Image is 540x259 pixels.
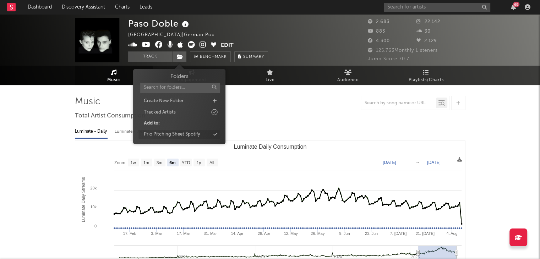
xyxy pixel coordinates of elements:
text: 4. Aug [446,231,457,236]
button: Summary [234,51,268,62]
text: Zoom [114,160,125,165]
span: Music [107,76,120,84]
div: Luminate - Weekly [115,126,152,138]
text: 17. Mar [176,231,190,236]
text: YTD [181,160,190,165]
a: Playlists/Charts [387,66,465,85]
text: 1y [196,160,201,165]
span: 30 [416,29,431,34]
text: 21. [DATE] [415,231,434,236]
a: Music [75,66,153,85]
span: Playlists/Charts [409,76,444,84]
span: Jump Score: 70.7 [368,57,409,61]
text: 1w [130,160,136,165]
input: Search by song name or URL [361,100,436,106]
text: [DATE] [427,160,441,165]
div: Luminate - Daily [75,126,108,138]
a: Benchmark [190,51,231,62]
h3: Folders [170,73,189,81]
text: Luminate Daily Consumption [234,144,306,150]
text: 9. Jun [339,231,350,236]
div: Paso Doble [128,18,191,29]
text: All [209,160,214,165]
button: Track [128,51,173,62]
span: Summary [243,55,264,59]
text: 3. Mar [151,231,162,236]
text: 10k [90,205,97,209]
span: 2.683 [368,20,389,24]
div: [GEOGRAPHIC_DATA] | German Pop [128,31,223,39]
text: 23. Jun [365,231,377,236]
span: 883 [368,29,385,34]
button: 69 [511,4,516,10]
text: → [415,160,420,165]
span: 2.129 [416,39,437,43]
text: 7. [DATE] [390,231,407,236]
a: Engagement [153,66,231,85]
text: Luminate Daily Streams [81,177,86,222]
button: Edit [221,41,234,50]
span: 22.142 [416,20,440,24]
text: 12. May [284,231,298,236]
text: 3m [156,160,162,165]
a: Live [231,66,309,85]
div: Prio Pitching Sheet Spotify [144,131,200,138]
text: 17. Feb [123,231,136,236]
text: 26. May [311,231,325,236]
text: 20k [90,186,97,190]
span: Live [266,76,275,84]
span: 4.300 [368,39,390,43]
input: Search for folders... [140,83,220,93]
text: 28. Apr [258,231,270,236]
div: Add to: [144,120,160,127]
text: 31. Mar [203,231,217,236]
div: Tracked Artists [144,109,176,116]
text: 14. Apr [231,231,243,236]
text: 0 [94,224,96,228]
input: Search for artists [384,3,490,12]
span: Benchmark [200,53,227,61]
span: 125.763 Monthly Listeners [368,48,438,53]
text: [DATE] [383,160,396,165]
span: Audience [337,76,359,84]
a: Audience [309,66,387,85]
div: Create New Folder [144,98,184,105]
text: 6m [169,160,175,165]
span: Total Artist Consumption [75,112,145,120]
div: 69 [513,2,519,7]
text: 1m [143,160,149,165]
